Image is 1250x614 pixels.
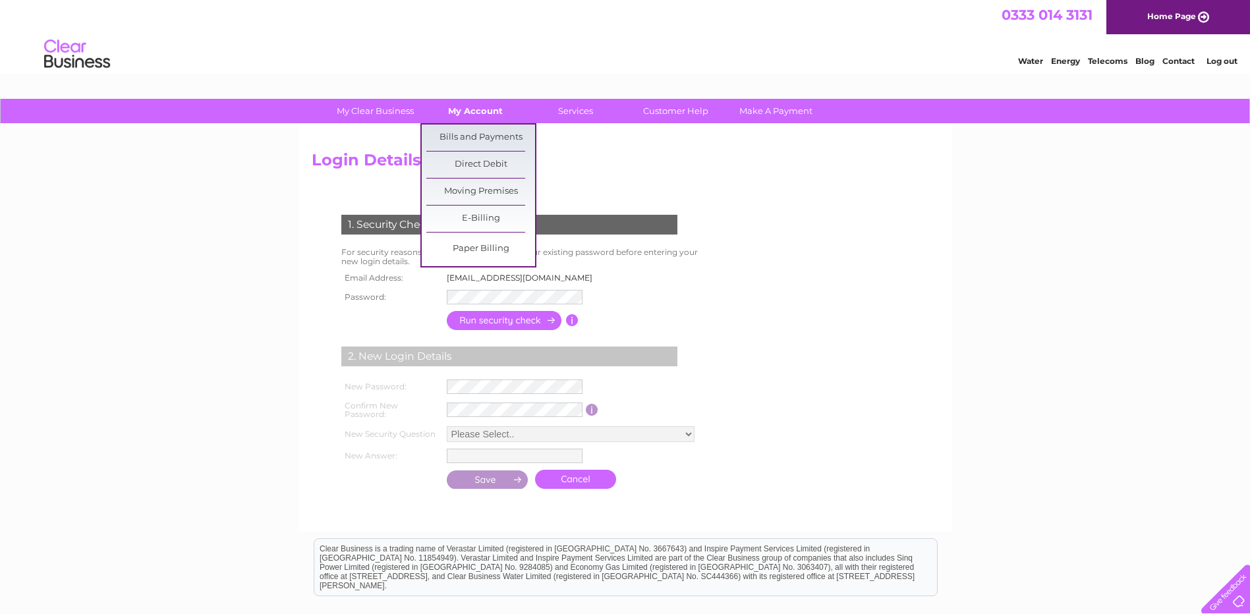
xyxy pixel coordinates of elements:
input: Information [586,404,598,416]
td: [EMAIL_ADDRESS][DOMAIN_NAME] [443,269,604,287]
a: Make A Payment [722,99,830,123]
div: 1. Security Check [341,215,677,235]
a: E-Billing [426,206,535,232]
a: Blog [1135,56,1154,66]
a: Moving Premises [426,179,535,205]
th: Password: [338,287,443,308]
a: Cancel [535,470,616,489]
td: For security reasons you will need to re-enter your existing password before entering your new lo... [338,244,712,269]
a: Bills and Payments [426,125,535,151]
th: Confirm New Password: [338,397,443,424]
th: New Password: [338,376,443,397]
a: My Clear Business [321,99,430,123]
th: New Answer: [338,445,443,466]
div: Clear Business is a trading name of Verastar Limited (registered in [GEOGRAPHIC_DATA] No. 3667643... [314,7,937,64]
div: 2. New Login Details [341,347,677,366]
th: New Security Question [338,423,443,445]
a: Energy [1051,56,1080,66]
a: Contact [1162,56,1195,66]
a: Paper Billing [426,236,535,262]
a: Customer Help [621,99,730,123]
a: Log out [1207,56,1237,66]
a: Services [521,99,630,123]
h2: Login Details [312,151,939,176]
input: Submit [447,470,528,489]
a: 0333 014 3131 [1002,7,1093,23]
a: Telecoms [1088,56,1127,66]
img: logo.png [43,34,111,74]
a: Direct Debit [426,152,535,178]
a: Water [1018,56,1043,66]
th: Email Address: [338,269,443,287]
a: My Account [421,99,530,123]
input: Information [566,314,579,326]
